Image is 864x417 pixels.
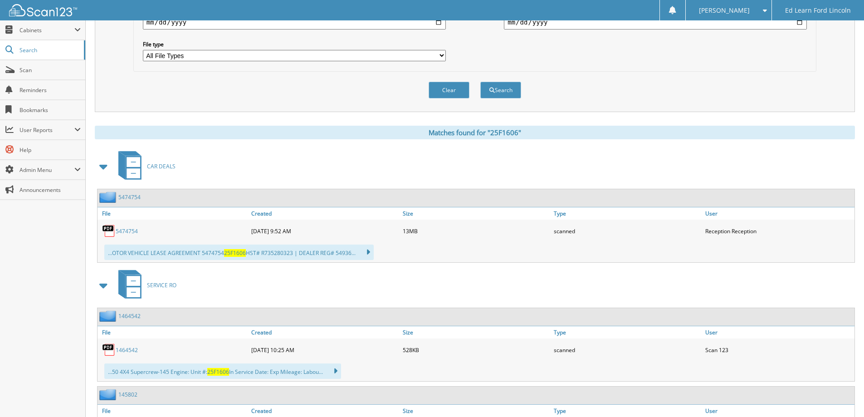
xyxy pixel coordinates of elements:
[400,405,552,417] a: Size
[98,326,249,339] a: File
[249,207,400,220] a: Created
[118,312,141,320] a: 1464542
[116,227,138,235] a: 5474754
[819,373,864,417] iframe: Chat Widget
[703,405,854,417] a: User
[20,186,81,194] span: Announcements
[143,15,446,29] input: start
[147,281,176,289] span: SERVICE RO
[113,148,176,184] a: CAR DEALS
[95,126,855,139] div: Matches found for "25F1606"
[99,191,118,203] img: folder2.png
[99,389,118,400] img: folder2.png
[552,341,703,359] div: scanned
[429,82,469,98] button: Clear
[20,146,81,154] span: Help
[102,343,116,357] img: PDF.png
[703,341,854,359] div: Scan 123
[118,193,141,201] a: 5474754
[400,326,552,339] a: Size
[20,126,74,134] span: User Reports
[98,405,249,417] a: File
[116,346,138,354] a: 1464542
[102,224,116,238] img: PDF.png
[552,405,703,417] a: Type
[400,341,552,359] div: 528KB
[20,46,79,54] span: Search
[20,106,81,114] span: Bookmarks
[20,66,81,74] span: Scan
[147,162,176,170] span: CAR DEALS
[699,8,750,13] span: [PERSON_NAME]
[552,326,703,339] a: Type
[20,166,74,174] span: Admin Menu
[400,207,552,220] a: Size
[20,26,74,34] span: Cabinets
[9,4,77,16] img: scan123-logo-white.svg
[99,310,118,322] img: folder2.png
[98,207,249,220] a: File
[480,82,521,98] button: Search
[249,341,400,359] div: [DATE] 10:25 AM
[249,222,400,240] div: [DATE] 9:52 AM
[504,15,807,29] input: end
[400,222,552,240] div: 13MB
[143,40,446,48] label: File type
[785,8,851,13] span: Ed Learn Ford Lincoln
[207,368,229,376] span: 25F1606
[703,207,854,220] a: User
[703,222,854,240] div: Reception Reception
[552,207,703,220] a: Type
[703,326,854,339] a: User
[20,86,81,94] span: Reminders
[113,267,176,303] a: SERVICE RO
[104,363,341,379] div: ...50 4X4 Supercrew-145 Engine: Unit #: In Service Date: Exp Mileage: Labou...
[249,405,400,417] a: Created
[224,249,246,257] span: 25F1606
[104,245,374,260] div: ...OTOR VEHICLE LEASE AGREEMENT 5474754 HST# R735280323 | DEALER REG# 54936...
[118,391,137,398] a: 145802
[249,326,400,339] a: Created
[552,222,703,240] div: scanned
